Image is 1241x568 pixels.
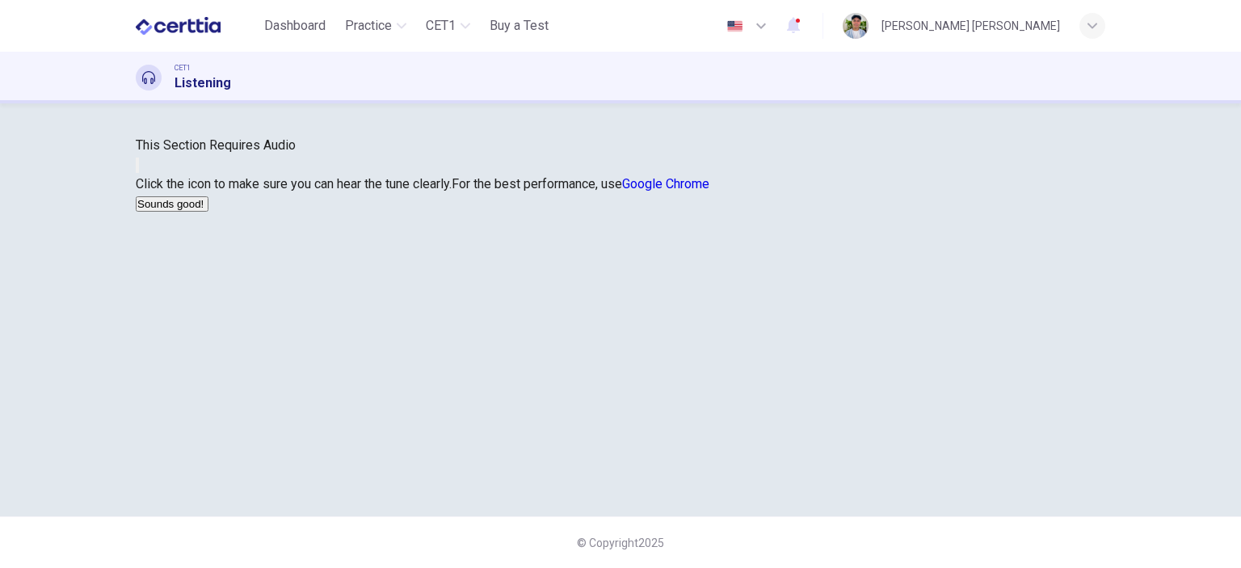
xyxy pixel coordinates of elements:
[264,16,326,36] span: Dashboard
[881,16,1060,36] div: [PERSON_NAME] [PERSON_NAME]
[136,196,208,212] button: Sounds good!
[136,10,258,42] a: CERTTIA logo
[577,536,664,549] span: © Copyright 2025
[175,62,191,74] span: CET1
[258,11,332,40] button: Dashboard
[426,16,456,36] span: CET1
[175,74,231,93] h1: Listening
[452,176,709,191] span: For the best performance, use
[490,16,549,36] span: Buy a Test
[136,137,296,153] span: This Section Requires Audio
[136,176,452,191] span: Click the icon to make sure you can hear the tune clearly.
[345,16,392,36] span: Practice
[622,176,709,191] a: Google Chrome
[136,10,221,42] img: CERTTIA logo
[419,11,477,40] button: CET1
[843,13,869,39] img: Profile picture
[725,20,745,32] img: en
[339,11,413,40] button: Practice
[483,11,555,40] button: Buy a Test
